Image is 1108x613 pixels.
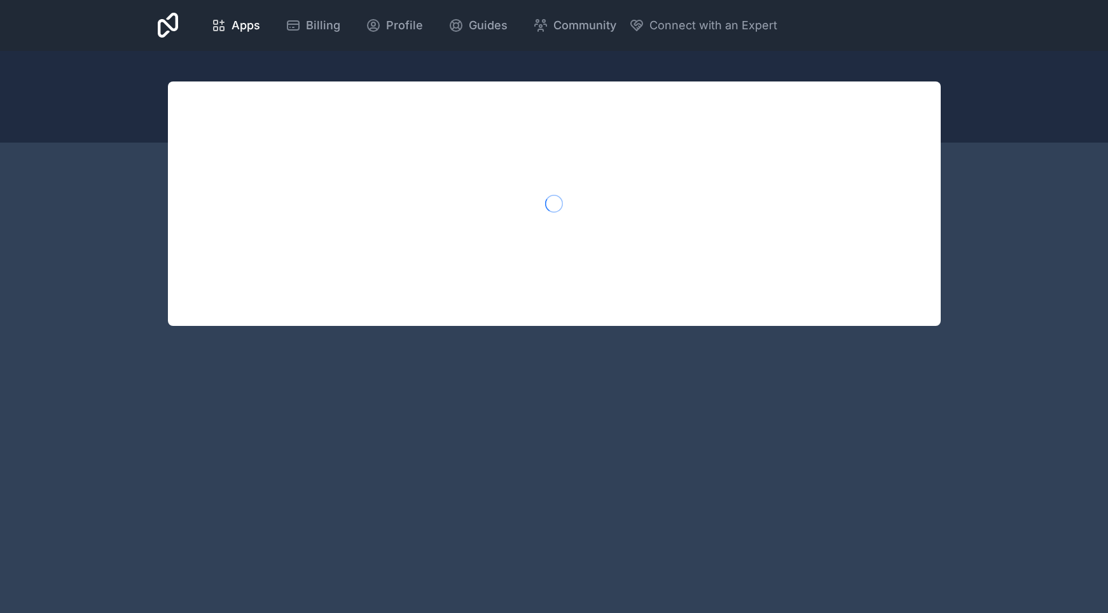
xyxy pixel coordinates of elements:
span: Billing [306,17,340,34]
span: Apps [232,17,260,34]
span: Connect with an Expert [649,17,777,34]
button: Connect with an Expert [629,17,777,34]
span: Community [553,17,616,34]
span: Profile [386,17,423,34]
span: Guides [469,17,508,34]
a: Guides [438,11,518,39]
a: Community [523,11,627,39]
a: Billing [275,11,350,39]
a: Apps [201,11,270,39]
a: Profile [356,11,433,39]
